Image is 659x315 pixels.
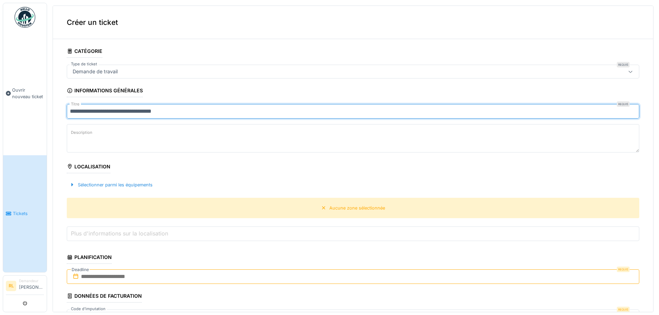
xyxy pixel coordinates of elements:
div: Localisation [67,161,110,173]
div: Catégorie [67,46,102,58]
div: Demande de travail [70,68,120,75]
div: Requis [617,307,630,312]
li: [PERSON_NAME] [19,278,44,293]
label: Description [70,128,94,137]
div: Sélectionner parmi les équipements [67,180,155,189]
div: Informations générales [67,85,143,97]
span: Tickets [13,210,44,217]
img: Badge_color-CXgf-gQk.svg [15,7,35,28]
a: RL Demandeur[PERSON_NAME] [6,278,44,295]
div: Requis [617,101,630,107]
a: Tickets [3,155,47,272]
li: RL [6,281,16,291]
label: Titre [70,101,81,107]
label: Deadline [71,266,90,274]
div: Planification [67,252,112,264]
div: Demandeur [19,278,44,284]
span: Ouvrir nouveau ticket [12,87,44,100]
label: Type de ticket [70,61,99,67]
div: Créer un ticket [53,6,653,39]
label: Code d'imputation [70,306,107,312]
a: Ouvrir nouveau ticket [3,31,47,155]
div: Données de facturation [67,291,142,303]
label: Plus d'informations sur la localisation [70,229,170,238]
div: Aucune zone sélectionnée [329,205,385,211]
div: Requis [617,62,630,67]
div: Requis [617,267,630,272]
